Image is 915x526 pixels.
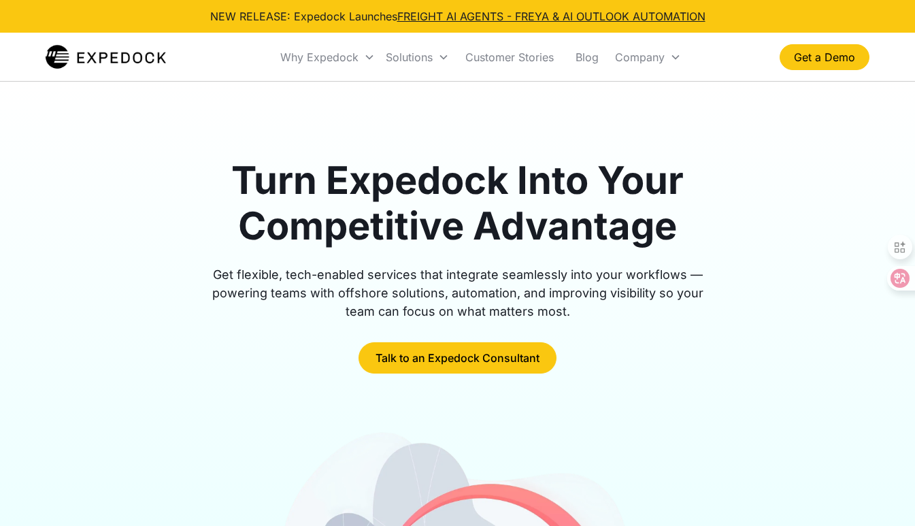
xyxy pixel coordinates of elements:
[615,50,665,64] div: Company
[454,34,565,80] a: Customer Stories
[197,158,719,249] h1: Turn Expedock Into Your Competitive Advantage
[210,8,705,24] div: NEW RELEASE: Expedock Launches
[565,34,610,80] a: Blog
[380,34,454,80] div: Solutions
[610,34,686,80] div: Company
[397,10,705,23] a: FREIGHT AI AGENTS - FREYA & AI OUTLOOK AUTOMATION
[197,265,719,320] div: Get flexible, tech-enabled services that integrate seamlessly into your workflows — powering team...
[359,342,556,374] a: Talk to an Expedock Consultant
[280,50,359,64] div: Why Expedock
[46,44,166,71] img: Expedock Logo
[275,34,380,80] div: Why Expedock
[46,44,166,71] a: home
[780,44,869,70] a: Get a Demo
[386,50,433,64] div: Solutions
